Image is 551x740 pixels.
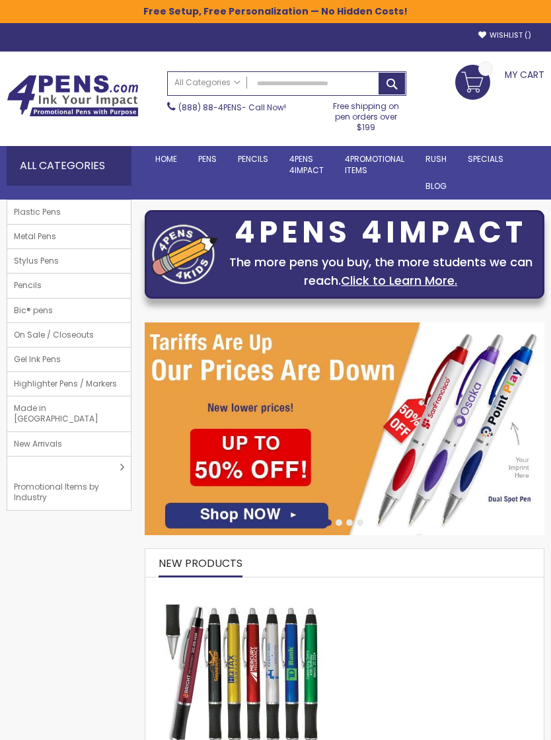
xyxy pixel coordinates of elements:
[7,475,121,509] span: Promotional Items by Industry
[178,102,286,113] span: - Call Now!
[7,348,131,371] a: Gel Ink Pens
[425,180,447,192] span: Blog
[468,153,503,165] span: Specials
[7,225,131,248] a: Metal Pens
[155,153,177,165] span: Home
[415,146,457,172] a: Rush
[425,153,447,165] span: Rush
[152,590,338,601] a: The Barton Custom Pens Special Offer
[457,146,514,172] a: Specials
[279,146,334,183] a: 4Pens4impact
[7,323,100,347] span: On Sale / Closeouts
[7,372,131,396] a: Highlighter Pens / Markers
[7,274,48,297] span: Pencils
[415,173,457,200] a: Blog
[7,225,63,248] span: Metal Pens
[7,75,139,117] img: 4Pens Custom Pens and Promotional Products
[145,146,188,172] a: Home
[341,272,457,289] a: Click to Learn More.
[159,556,242,571] span: New Products
[478,30,531,40] a: Wishlist
[7,299,59,322] span: Bic® pens
[7,348,67,371] span: Gel Ink Pens
[325,96,406,133] div: Free shipping on pen orders over $199
[7,432,69,456] span: New Arrivals
[334,146,415,183] a: 4PROMOTIONALITEMS
[225,253,538,290] div: The more pens you buy, the more students we can reach.
[7,299,131,322] a: Bic® pens
[7,200,131,224] a: Plastic Pens
[7,249,131,273] a: Stylus Pens
[345,153,404,175] span: 4PROMOTIONAL ITEMS
[145,322,545,535] img: /cheap-promotional-products.html
[198,153,217,165] span: Pens
[174,77,240,88] span: All Categories
[168,72,247,94] a: All Categories
[238,153,268,165] span: Pencils
[7,323,131,347] a: On Sale / Closeouts
[289,153,324,175] span: 4Pens 4impact
[7,372,124,396] span: Highlighter Pens / Markers
[188,146,227,172] a: Pens
[152,224,218,284] img: four_pen_logo.png
[225,219,538,246] div: 4PENS 4IMPACT
[7,396,131,431] a: Made in [GEOGRAPHIC_DATA]
[7,200,67,224] span: Plastic Pens
[7,432,131,456] a: New Arrivals
[7,249,65,273] span: Stylus Pens
[227,146,279,172] a: Pencils
[7,146,131,186] div: All Categories
[7,457,131,510] a: Promotional Items by Industry
[178,102,242,113] a: (888) 88-4PENS
[7,274,131,297] a: Pencils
